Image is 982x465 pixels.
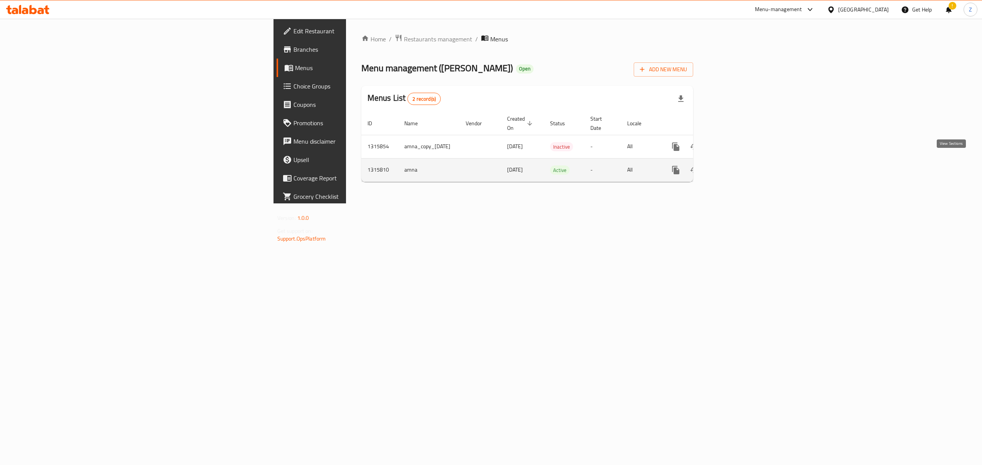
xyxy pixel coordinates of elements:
[584,135,621,158] td: -
[295,63,432,72] span: Menus
[293,26,432,36] span: Edit Restaurant
[277,169,438,187] a: Coverage Report
[277,151,438,169] a: Upsell
[277,226,313,236] span: Get support on:
[550,166,570,175] span: Active
[293,82,432,91] span: Choice Groups
[293,137,432,146] span: Menu disclaimer
[277,234,326,244] a: Support.OpsPlatform
[293,192,432,201] span: Grocery Checklist
[361,34,694,44] nav: breadcrumb
[277,77,438,95] a: Choice Groups
[293,174,432,183] span: Coverage Report
[507,165,523,175] span: [DATE]
[590,114,612,133] span: Start Date
[277,59,438,77] a: Menus
[277,40,438,59] a: Branches
[507,114,535,133] span: Created On
[584,158,621,182] td: -
[404,34,472,44] span: Restaurants management
[667,161,685,179] button: more
[277,114,438,132] a: Promotions
[475,34,478,44] li: /
[466,119,492,128] span: Vendor
[361,112,746,182] table: enhanced table
[516,65,534,72] span: Open
[293,118,432,128] span: Promotions
[404,119,428,128] span: Name
[755,5,802,14] div: Menu-management
[293,155,432,164] span: Upsell
[667,138,685,156] button: more
[277,213,296,223] span: Version:
[672,90,690,108] div: Export file
[293,45,432,54] span: Branches
[627,119,651,128] span: Locale
[550,142,573,151] span: Inactive
[507,141,523,151] span: [DATE]
[685,138,704,156] button: Change Status
[277,187,438,206] a: Grocery Checklist
[277,95,438,114] a: Coupons
[361,59,513,77] span: Menu management ( [PERSON_NAME] )
[838,5,889,14] div: [GEOGRAPHIC_DATA]
[969,5,972,14] span: Z
[621,135,661,158] td: All
[297,213,309,223] span: 1.0.0
[293,100,432,109] span: Coupons
[685,161,704,179] button: Change Status
[367,92,441,105] h2: Menus List
[277,132,438,151] a: Menu disclaimer
[634,62,693,77] button: Add New Menu
[640,65,687,74] span: Add New Menu
[661,112,746,135] th: Actions
[621,158,661,182] td: All
[407,93,441,105] div: Total records count
[550,142,573,151] div: Inactive
[516,64,534,74] div: Open
[490,34,508,44] span: Menus
[367,119,382,128] span: ID
[550,119,575,128] span: Status
[408,95,440,103] span: 2 record(s)
[277,22,438,40] a: Edit Restaurant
